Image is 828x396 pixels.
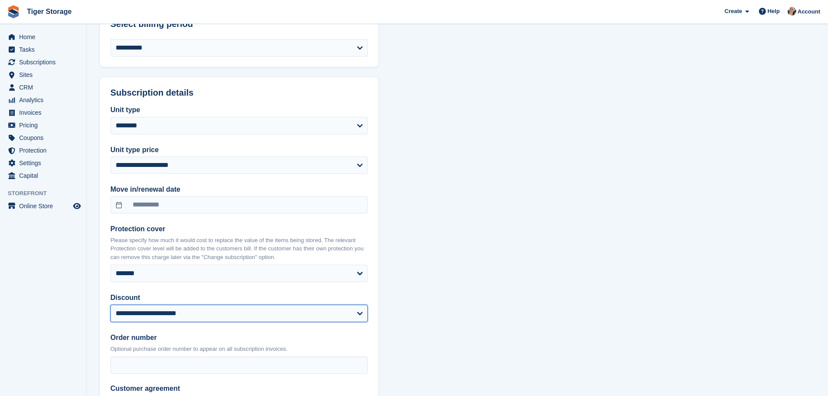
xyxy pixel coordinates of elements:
a: menu [4,170,82,182]
h2: Subscription details [110,88,368,98]
a: menu [4,31,82,43]
span: Coupons [19,132,71,144]
a: menu [4,200,82,212]
a: Preview store [72,201,82,211]
a: menu [4,119,82,131]
span: Protection [19,144,71,156]
span: Help [768,7,780,16]
a: menu [4,69,82,81]
a: menu [4,106,82,119]
h2: Select billing period [110,19,368,29]
img: stora-icon-8386f47178a22dfd0bd8f6a31ec36ba5ce8667c1dd55bd0f319d3a0aa187defe.svg [7,5,20,18]
span: Storefront [8,189,86,198]
span: Capital [19,170,71,182]
p: Please specify how much it would cost to replace the value of the items being stored. The relevan... [110,236,368,262]
label: Move in/renewal date [110,184,368,195]
a: menu [4,144,82,156]
label: Unit type price [110,145,368,155]
span: CRM [19,81,71,93]
a: menu [4,132,82,144]
span: Online Store [19,200,71,212]
a: menu [4,56,82,68]
label: Protection cover [110,224,368,234]
span: Customer agreement [110,384,275,393]
label: Unit type [110,105,368,115]
span: Tasks [19,43,71,56]
span: Home [19,31,71,43]
span: Invoices [19,106,71,119]
span: Analytics [19,94,71,106]
p: Optional purchase order number to appear on all subscription invoices. [110,345,368,353]
span: Sites [19,69,71,81]
a: menu [4,81,82,93]
span: Account [798,7,820,16]
label: Discount [110,293,368,303]
a: Tiger Storage [23,4,75,19]
label: Order number [110,333,368,343]
span: Subscriptions [19,56,71,68]
span: Settings [19,157,71,169]
span: Create [725,7,742,16]
a: menu [4,43,82,56]
a: menu [4,94,82,106]
span: Pricing [19,119,71,131]
a: menu [4,157,82,169]
img: Becky Martin [788,7,796,16]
